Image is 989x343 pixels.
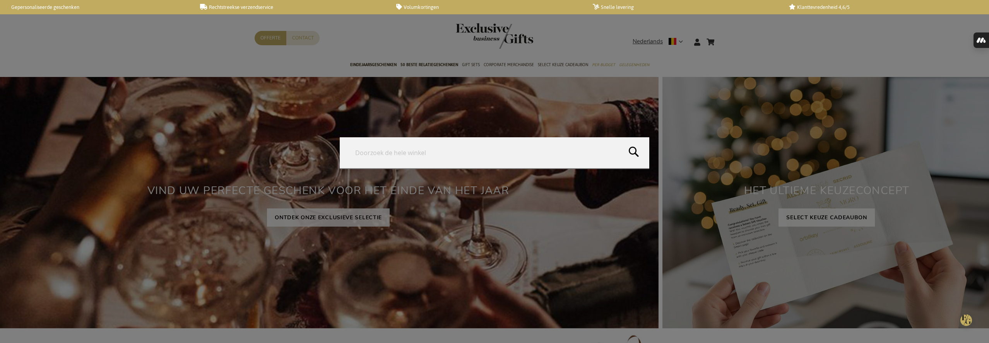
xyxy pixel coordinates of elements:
input: Doorzoek de hele winkel [340,137,649,168]
a: Rechtstreekse verzendservice [200,4,384,10]
a: Volumkortingen [396,4,580,10]
a: Klanttevredenheid 4,6/5 [789,4,973,10]
a: Snelle levering [593,4,777,10]
a: Gepersonaliseerde geschenken [4,4,188,10]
